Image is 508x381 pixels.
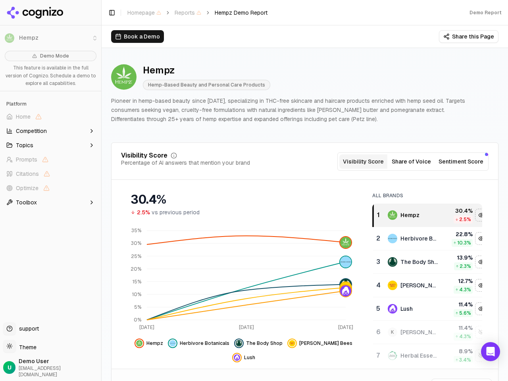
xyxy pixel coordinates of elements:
[131,253,141,260] tspan: 25%
[152,208,200,216] span: vs previous period
[444,230,473,238] div: 22.8 %
[444,277,473,285] div: 12.7 %
[373,204,488,227] tr: 1hempzHempz30.4%2.5%Hide hempz data
[131,192,356,207] div: 30.4%
[16,141,33,149] span: Topics
[376,281,380,290] div: 4
[457,240,471,246] span: 10.3 %
[146,340,163,346] span: Hempz
[444,254,473,262] div: 13.9 %
[232,353,255,362] button: Hide lush data
[136,340,142,346] img: hempz
[121,152,167,159] div: Visibility Score
[3,196,98,209] button: Toolbox
[470,10,502,16] div: Demo Report
[19,357,98,365] span: Demo User
[339,154,387,169] button: Visibility Score
[388,327,397,337] span: K
[111,64,137,90] img: Hempz
[16,127,47,135] span: Competition
[244,354,255,361] span: Lush
[459,216,471,223] span: 2.5 %
[388,281,397,290] img: burt's bees
[246,340,283,346] span: The Body Shop
[3,139,98,152] button: Topics
[340,237,351,248] img: hempz
[169,340,176,346] img: herbivore botanicals
[376,304,380,314] div: 5
[460,263,471,269] span: 2.3 %
[133,279,141,285] tspan: 15%
[121,159,250,167] div: Percentage of AI answers that mention your brand
[5,64,96,88] p: This feature is available in the full version of Cognizo. Schedule a demo to explore all capabili...
[180,340,229,346] span: Herbivore Botanicals
[131,266,141,272] tspan: 20%
[400,328,438,336] div: [PERSON_NAME]
[239,324,254,331] tspan: [DATE]
[132,291,141,298] tspan: 10%
[3,125,98,137] button: Competition
[376,234,380,243] div: 2
[234,354,240,361] img: lush
[373,321,488,344] tr: 6K[PERSON_NAME]11.4%4.3%Show kiehl’s data
[19,365,98,378] span: [EMAIL_ADDRESS][DOMAIN_NAME]
[475,256,488,268] button: Hide the body shop data
[134,304,141,310] tspan: 5%
[338,324,353,331] tspan: [DATE]
[236,340,242,346] img: the body shop
[3,98,98,110] div: Platform
[388,210,397,220] img: hempz
[168,339,229,348] button: Hide herbivore botanicals data
[16,184,38,192] span: Optimize
[388,351,397,360] img: herbal essences
[400,258,438,266] div: The Body Shop
[475,349,488,362] button: Show herbal essences data
[387,154,435,169] button: Share of Voice
[475,302,488,315] button: Hide lush data
[215,9,267,17] span: Hempz Demo Report
[16,198,37,206] span: Toolbox
[400,352,438,360] div: Herbal Essences
[400,305,413,313] div: Lush
[131,241,141,247] tspan: 30%
[111,30,164,43] button: Book a Demo
[435,154,487,169] button: Sentiment Score
[388,304,397,314] img: lush
[340,285,351,296] img: lush
[111,96,467,123] p: Pioneer in hemp-based beauty since [DATE], specializing in THC-free skincare and haircare product...
[127,9,267,17] nav: breadcrumb
[16,325,39,333] span: support
[444,207,473,215] div: 30.4 %
[16,113,31,121] span: Home
[376,327,380,337] div: 6
[377,210,380,220] div: 1
[481,342,500,361] div: Open Intercom Messenger
[400,235,438,242] div: Herbivore Botanicals
[475,326,488,339] button: Show kiehl’s data
[287,339,352,348] button: Hide burt's bees data
[372,192,482,199] div: All Brands
[400,211,419,219] div: Hempz
[134,317,141,323] tspan: 0%
[459,310,471,316] span: 5.6 %
[340,279,351,290] img: the body shop
[8,364,12,371] span: U
[373,344,488,368] tr: 7herbal essencesHerbal Essences8.9%3.4%Show herbal essences data
[444,300,473,308] div: 11.4 %
[373,297,488,321] tr: 5lushLush11.4%5.6%Hide lush data
[459,287,471,293] span: 4.3 %
[400,281,438,289] div: [PERSON_NAME] Bees
[340,256,351,267] img: herbivore botanicals
[16,156,37,164] span: Prompts
[139,324,154,331] tspan: [DATE]
[444,324,473,332] div: 11.4 %
[135,339,163,348] button: Hide hempz data
[143,64,270,77] div: Hempz
[40,53,69,59] span: Demo Mode
[376,351,380,360] div: 7
[459,333,471,340] span: 4.3 %
[459,357,471,363] span: 3.4 %
[373,274,488,297] tr: 4burt's bees[PERSON_NAME] Bees12.7%4.3%Hide burt's bees data
[16,170,39,178] span: Citations
[299,340,352,346] span: [PERSON_NAME] Bees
